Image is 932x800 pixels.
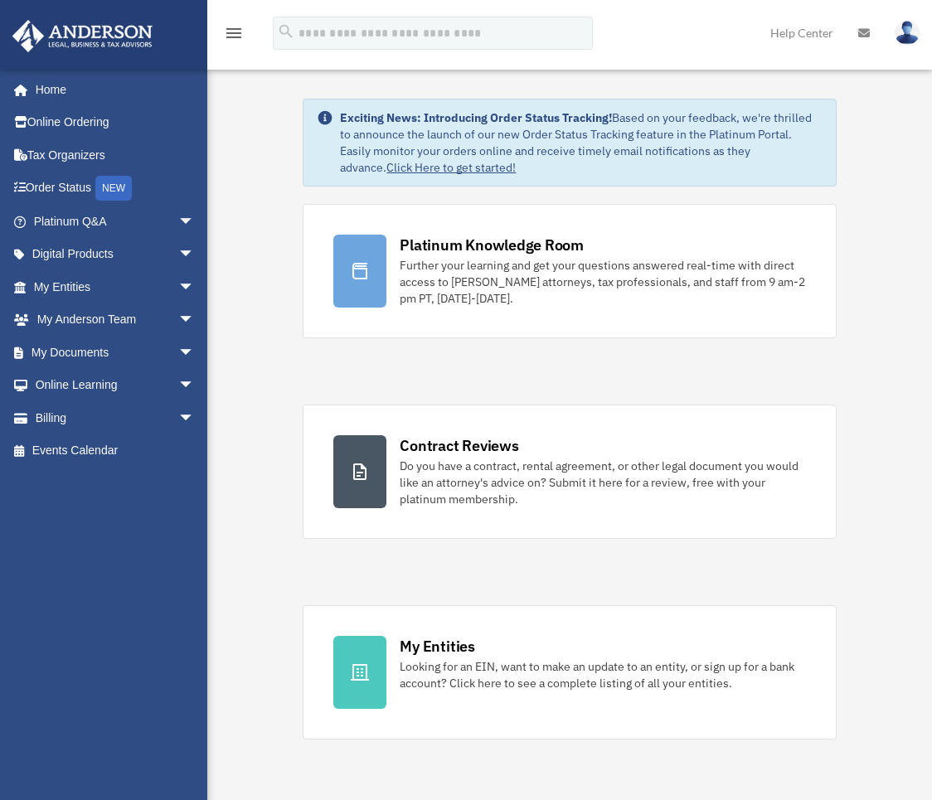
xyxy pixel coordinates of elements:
[178,369,211,403] span: arrow_drop_down
[178,270,211,304] span: arrow_drop_down
[178,336,211,370] span: arrow_drop_down
[12,401,220,434] a: Billingarrow_drop_down
[12,106,220,139] a: Online Ordering
[12,303,220,337] a: My Anderson Teamarrow_drop_down
[12,73,211,106] a: Home
[303,405,836,539] a: Contract Reviews Do you have a contract, rental agreement, or other legal document you would like...
[12,369,220,402] a: Online Learningarrow_drop_down
[303,605,836,739] a: My Entities Looking for an EIN, want to make an update to an entity, or sign up for a bank accoun...
[178,205,211,239] span: arrow_drop_down
[277,22,295,41] i: search
[303,204,836,338] a: Platinum Knowledge Room Further your learning and get your questions answered real-time with dire...
[12,172,220,206] a: Order StatusNEW
[340,110,612,125] strong: Exciting News: Introducing Order Status Tracking!
[7,20,158,52] img: Anderson Advisors Platinum Portal
[340,109,822,176] div: Based on your feedback, we're thrilled to announce the launch of our new Order Status Tracking fe...
[400,658,805,691] div: Looking for an EIN, want to make an update to an entity, or sign up for a bank account? Click her...
[400,636,474,657] div: My Entities
[12,138,220,172] a: Tax Organizers
[224,29,244,43] a: menu
[178,303,211,337] span: arrow_drop_down
[400,235,584,255] div: Platinum Knowledge Room
[224,23,244,43] i: menu
[400,257,805,307] div: Further your learning and get your questions answered real-time with direct access to [PERSON_NAM...
[12,434,220,468] a: Events Calendar
[400,458,805,507] div: Do you have a contract, rental agreement, or other legal document you would like an attorney's ad...
[400,435,518,456] div: Contract Reviews
[12,238,220,271] a: Digital Productsarrow_drop_down
[178,401,211,435] span: arrow_drop_down
[12,336,220,369] a: My Documentsarrow_drop_down
[895,21,920,45] img: User Pic
[178,238,211,272] span: arrow_drop_down
[95,176,132,201] div: NEW
[386,160,516,175] a: Click Here to get started!
[12,205,220,238] a: Platinum Q&Aarrow_drop_down
[12,270,220,303] a: My Entitiesarrow_drop_down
